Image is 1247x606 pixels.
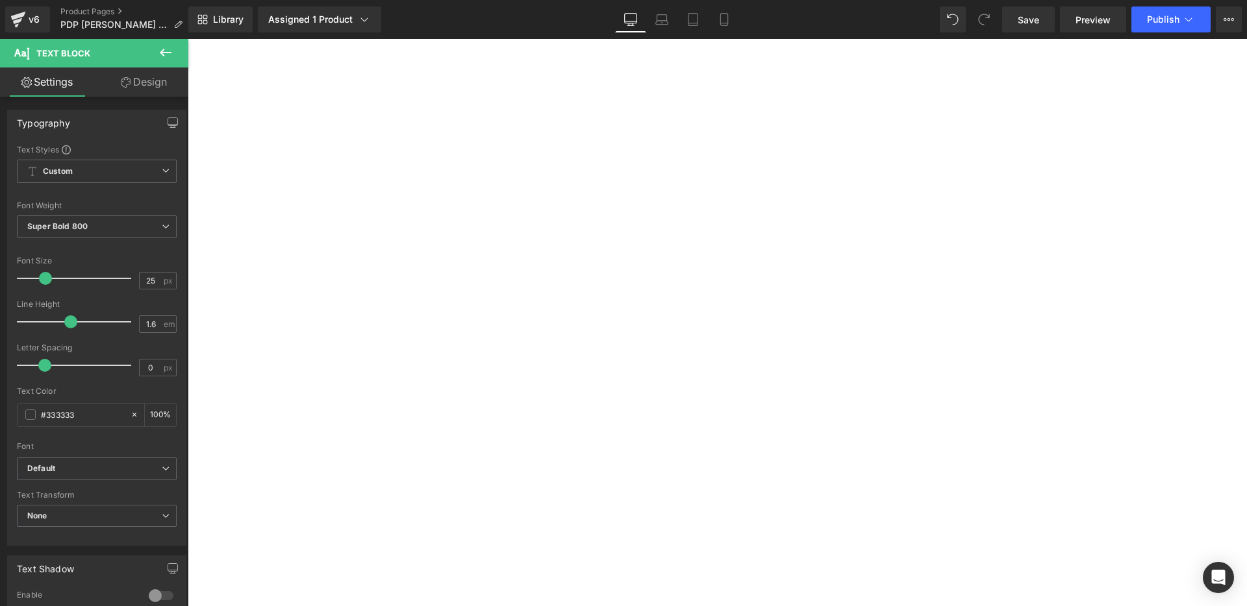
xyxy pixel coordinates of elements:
button: Publish [1131,6,1211,32]
div: Font [17,442,177,451]
a: Tablet [677,6,709,32]
b: Super Bold 800 [27,221,88,231]
a: Product Pages [60,6,193,17]
div: Typography [17,110,70,128]
div: Text Shadow [17,556,74,574]
a: Mobile [709,6,740,32]
span: Preview [1076,13,1111,27]
div: Assigned 1 Product [268,13,371,26]
span: Save [1018,13,1039,27]
a: New Library [188,6,253,32]
div: Open Intercom Messenger [1203,562,1234,593]
a: v6 [5,6,50,32]
div: Text Color [17,387,177,396]
span: px [164,363,175,372]
b: None [27,511,47,520]
div: Font Size [17,256,177,265]
a: Desktop [615,6,646,32]
div: Enable [17,590,136,603]
div: Text Transform [17,491,177,500]
div: % [145,404,176,426]
button: Redo [971,6,997,32]
div: Letter Spacing [17,343,177,352]
b: Custom [43,166,73,177]
a: Laptop [646,6,677,32]
div: Text Styles [17,144,177,154]
a: Preview [1060,6,1126,32]
span: Publish [1147,14,1179,25]
span: em [164,320,175,328]
div: v6 [26,11,42,28]
span: PDP [PERSON_NAME] 1kg [60,19,168,30]
div: Font Weight [17,201,177,210]
i: Default [27,463,55,474]
span: Text Block [36,48,90,58]
input: Color [41,407,124,422]
button: More [1216,6,1242,32]
a: Design [97,67,191,97]
span: Library [213,14,244,25]
span: px [164,276,175,285]
div: Line Height [17,300,177,309]
button: Undo [940,6,966,32]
